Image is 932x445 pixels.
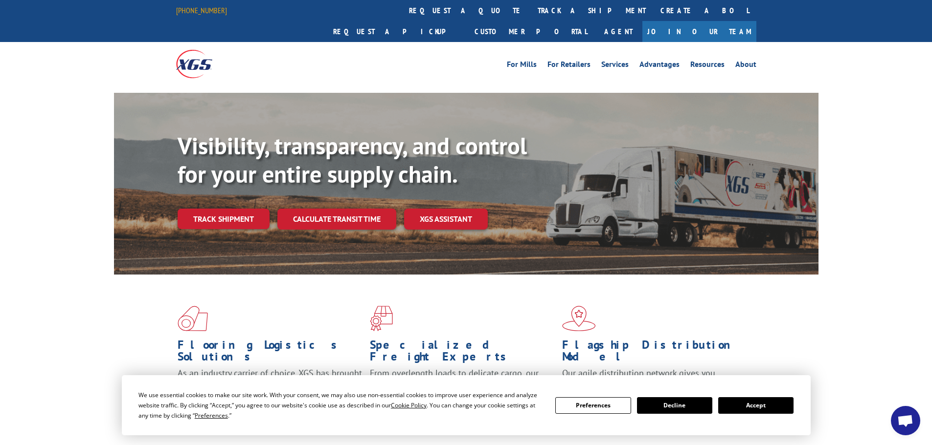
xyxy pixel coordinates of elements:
[178,339,363,367] h1: Flooring Logistics Solutions
[562,306,596,331] img: xgs-icon-flagship-distribution-model-red
[637,397,712,414] button: Decline
[178,367,362,402] span: As an industry carrier of choice, XGS has brought innovation and dedication to flooring logistics...
[326,21,467,42] a: Request a pickup
[690,61,725,71] a: Resources
[467,21,594,42] a: Customer Portal
[555,397,631,414] button: Preferences
[718,397,794,414] button: Accept
[138,390,544,421] div: We use essential cookies to make our site work. With your consent, we may also use non-essential ...
[178,209,270,229] a: Track shipment
[370,306,393,331] img: xgs-icon-focused-on-flooring-red
[562,367,742,390] span: Our agile distribution network gives you nationwide inventory management on demand.
[195,411,228,420] span: Preferences
[122,375,811,435] div: Cookie Consent Prompt
[176,5,227,15] a: [PHONE_NUMBER]
[178,130,527,189] b: Visibility, transparency, and control for your entire supply chain.
[562,339,747,367] h1: Flagship Distribution Model
[547,61,591,71] a: For Retailers
[642,21,756,42] a: Join Our Team
[391,401,427,409] span: Cookie Policy
[507,61,537,71] a: For Mills
[178,306,208,331] img: xgs-icon-total-supply-chain-intelligence-red
[594,21,642,42] a: Agent
[735,61,756,71] a: About
[404,209,488,230] a: XGS ASSISTANT
[891,406,920,435] div: Open chat
[370,339,555,367] h1: Specialized Freight Experts
[277,209,396,230] a: Calculate transit time
[639,61,680,71] a: Advantages
[370,367,555,411] p: From overlength loads to delicate cargo, our experienced staff knows the best way to move your fr...
[601,61,629,71] a: Services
